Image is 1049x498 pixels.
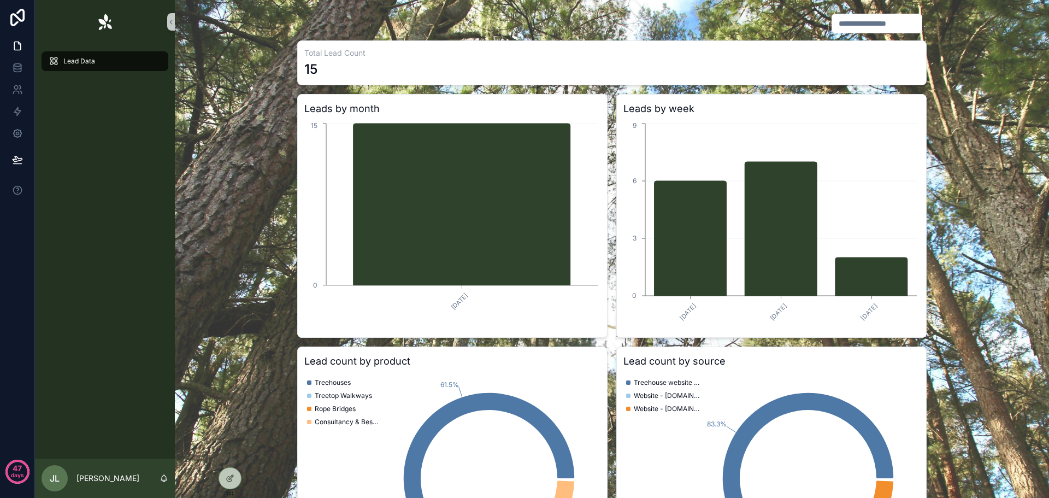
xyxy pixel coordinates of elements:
[678,302,698,322] text: [DATE]
[633,121,637,130] tspan: 9
[315,391,372,400] span: Treetop Walkways
[315,418,380,426] span: Consultancy & Bespoke
[13,463,22,474] p: 47
[63,57,95,66] span: Lead Data
[304,61,317,78] div: 15
[769,302,788,322] text: [DATE]
[42,51,168,71] a: Lead Data
[633,177,637,185] tspan: 6
[623,354,920,369] h3: Lead count by source
[707,420,727,428] tspan: 83.3%
[634,405,699,413] span: Website - [DOMAIN_NAME] Walkway ROI Calculator
[315,405,356,413] span: Rope Bridges
[633,234,637,242] tspan: 3
[632,291,637,300] tspan: 0
[859,302,879,322] text: [DATE]
[76,473,139,484] p: [PERSON_NAME]
[304,48,920,58] h3: Total Lead Count
[35,44,175,85] div: scrollable content
[304,354,600,369] h3: Lead count by product
[313,281,317,289] tspan: 0
[311,121,317,130] tspan: 15
[623,101,920,116] h3: Leads by week
[304,121,600,331] div: chart
[634,378,699,387] span: Treehouse website - growform
[315,378,351,387] span: Treehouses
[11,467,24,483] p: days
[450,291,469,311] text: [DATE]
[304,101,600,116] h3: Leads by month
[92,13,118,31] img: App logo
[623,121,920,331] div: chart
[440,380,459,389] tspan: 61.5%
[50,472,60,485] span: JL
[634,391,699,400] span: Website - [DOMAIN_NAME]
